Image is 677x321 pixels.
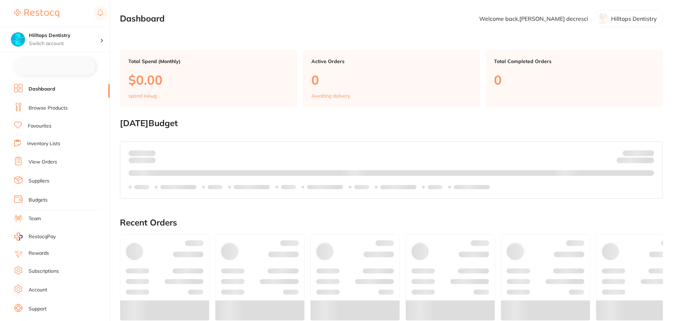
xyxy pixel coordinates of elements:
[120,14,165,24] h2: Dashboard
[14,9,59,18] img: Restocq Logo
[29,86,55,93] a: Dashboard
[14,233,23,241] img: RestocqPay
[640,150,654,156] strong: $NaN
[303,50,480,107] a: Active Orders0Awaiting delivery
[307,184,343,190] p: Labels extended
[29,32,100,39] h4: Hilltops Dentistry
[494,73,654,87] p: 0
[160,184,196,190] p: Labels extended
[120,50,297,107] a: Total Spend (Monthly)$0.00spend inAug
[11,32,25,47] img: Hilltops Dentistry
[311,93,350,99] p: Awaiting delivery
[129,150,155,156] p: Spent:
[29,268,59,275] a: Subscriptions
[29,40,100,47] p: Switch account
[29,215,41,222] a: Team
[380,184,416,190] p: Labels extended
[354,184,369,190] p: Labels
[208,184,222,190] p: Labels
[479,16,588,22] p: Welcome back, [PERSON_NAME] decresci
[29,305,47,313] a: Support
[454,184,490,190] p: Labels extended
[234,184,270,190] p: Labels extended
[28,123,51,130] a: Favourites
[120,218,663,228] h2: Recent Orders
[311,73,472,87] p: 0
[128,73,289,87] p: $0.00
[428,184,443,190] p: Labels
[29,105,68,112] a: Browse Products
[29,178,49,185] a: Suppliers
[14,233,56,241] a: RestocqPay
[494,58,654,64] p: Total Completed Orders
[120,118,663,128] h2: [DATE] Budget
[27,140,60,147] a: Inventory Lists
[617,156,654,165] p: Remaining:
[129,156,155,165] p: month
[29,233,56,240] span: RestocqPay
[14,5,59,21] a: Restocq Logo
[128,93,157,99] p: spend in Aug
[311,58,472,64] p: Active Orders
[623,150,654,156] p: Budget:
[29,197,48,204] a: Budgets
[29,286,47,294] a: Account
[143,150,155,156] strong: $0.00
[611,16,657,22] p: Hilltops Dentistry
[134,184,149,190] p: Labels
[486,50,663,107] a: Total Completed Orders0
[29,159,57,166] a: View Orders
[642,159,654,165] strong: $0.00
[29,250,49,257] a: Rewards
[281,184,296,190] p: Labels
[128,58,289,64] p: Total Spend (Monthly)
